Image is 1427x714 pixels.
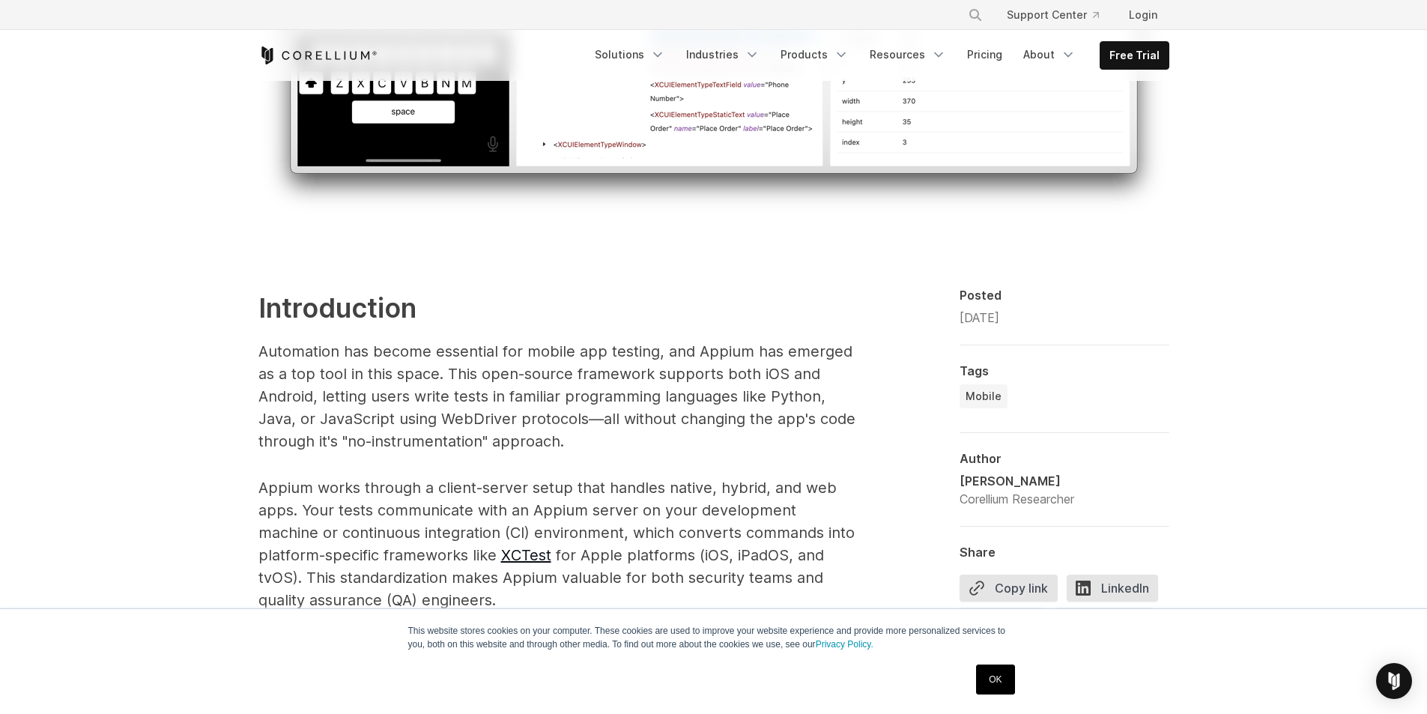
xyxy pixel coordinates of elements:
a: Pricing [958,41,1011,68]
span: LinkedIn [1067,575,1158,602]
a: LinkedIn [1067,575,1167,608]
a: OK [976,665,1014,695]
a: Facebook [1053,608,1163,641]
a: Solutions [586,41,674,68]
div: Posted [960,288,1169,303]
div: Corellium Researcher [960,490,1074,508]
a: Mobile [960,384,1008,408]
a: Products [772,41,858,68]
div: Author [960,451,1169,466]
a: Corellium Home [258,46,378,64]
a: XCTest [501,546,551,564]
p: Appium works through a client-server setup that handles native, hybrid, and web apps. Your tests ... [258,476,858,611]
span: [DATE] [960,310,999,325]
a: Industries [677,41,769,68]
button: Search [962,1,989,28]
div: Navigation Menu [586,41,1169,70]
a: Privacy Policy. [816,639,873,650]
div: Tags [960,363,1169,378]
span: Facebook [1053,608,1154,635]
span: Mobile [966,389,1002,404]
p: This website stores cookies on your computer. These cookies are used to improve your website expe... [408,624,1019,651]
p: Automation has become essential for mobile app testing, and Appium has emerged as a top tool in t... [258,340,858,453]
a: Login [1117,1,1169,28]
a: Support Center [995,1,1111,28]
button: Copy link [960,575,1058,602]
div: Share [960,545,1169,560]
div: Navigation Menu [950,1,1169,28]
div: [PERSON_NAME] [960,472,1074,490]
div: Open Intercom Messenger [1376,663,1412,699]
a: Free Trial [1100,42,1169,69]
h2: Introduction [258,288,858,328]
a: About [1014,41,1085,68]
a: Resources [861,41,955,68]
